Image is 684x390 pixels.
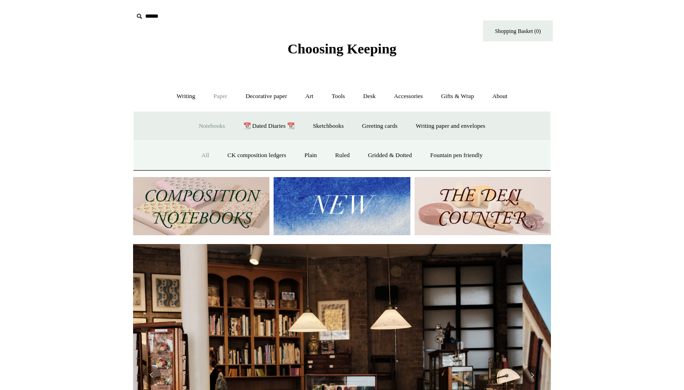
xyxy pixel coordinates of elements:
a: Gifts & Wrap [433,84,483,109]
a: Writing paper and envelopes [408,114,494,139]
img: New.jpg__PID:f73bdf93-380a-4a35-bcfe-7823039498e1 [274,177,410,235]
button: Next [523,366,542,384]
a: Notebooks [190,114,233,139]
a: Fountain pen friendly [422,143,491,168]
a: Gridded & Dotted [360,143,421,168]
a: 📆 Dated Diaries 📆 [235,114,303,139]
a: Tools [323,84,354,109]
img: The Deli Counter [415,177,551,235]
a: Decorative paper [237,84,295,109]
a: CK composition ledgers [219,143,295,168]
a: About [484,84,516,109]
a: Accessories [386,84,431,109]
button: Previous [142,366,161,384]
a: Greeting cards [354,114,406,139]
a: Art [297,84,322,109]
a: Shopping Basket (0) [483,20,553,41]
span: Choosing Keeping [288,41,396,56]
a: Ruled [327,143,358,168]
a: All [193,143,218,168]
a: Writing [168,84,204,109]
a: Paper [205,84,236,109]
a: Sketchbooks [304,114,352,139]
a: Desk [355,84,384,109]
img: 202302 Composition ledgers.jpg__PID:69722ee6-fa44-49dd-a067-31375e5d54ec [133,177,269,235]
a: Choosing Keeping [288,48,396,55]
a: Plain [296,143,325,168]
